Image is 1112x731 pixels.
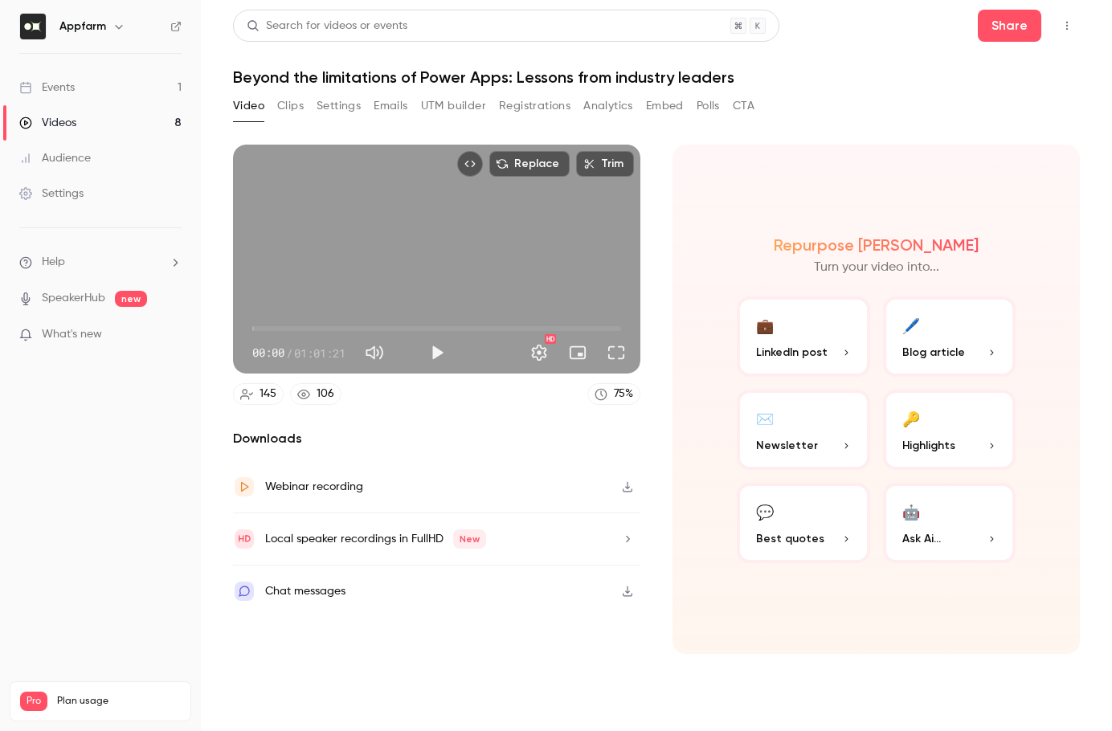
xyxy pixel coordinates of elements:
[756,530,824,547] span: Best quotes
[902,344,965,361] span: Blog article
[614,386,633,402] div: 75 %
[20,14,46,39] img: Appfarm
[421,93,486,119] button: UTM builder
[19,186,84,202] div: Settings
[756,344,828,361] span: LinkedIn post
[57,695,181,708] span: Plan usage
[19,80,75,96] div: Events
[756,406,774,431] div: ✉️
[600,337,632,369] button: Full screen
[737,296,870,377] button: 💼LinkedIn post
[902,530,941,547] span: Ask Ai...
[883,390,1016,470] button: 🔑Highlights
[583,93,633,119] button: Analytics
[19,254,182,271] li: help-dropdown-opener
[978,10,1041,42] button: Share
[374,93,407,119] button: Emails
[294,345,345,361] span: 01:01:21
[814,258,939,277] p: Turn your video into...
[523,337,555,369] button: Settings
[545,334,556,344] div: HD
[646,93,684,119] button: Embed
[774,235,979,255] h2: Repurpose [PERSON_NAME]
[576,151,634,177] button: Trim
[277,93,304,119] button: Clips
[162,328,182,342] iframe: Noticeable Trigger
[233,429,640,448] h2: Downloads
[317,93,361,119] button: Settings
[286,345,292,361] span: /
[756,499,774,524] div: 💬
[902,312,920,337] div: 🖊️
[733,93,754,119] button: CTA
[59,18,106,35] h6: Appfarm
[265,477,363,496] div: Webinar recording
[265,582,345,601] div: Chat messages
[265,529,486,549] div: Local speaker recordings in FullHD
[421,337,453,369] button: Play
[1054,13,1080,39] button: Top Bar Actions
[697,93,720,119] button: Polls
[883,483,1016,563] button: 🤖Ask Ai...
[562,337,594,369] button: Turn on miniplayer
[453,529,486,549] span: New
[587,383,640,405] a: 75%
[737,483,870,563] button: 💬Best quotes
[317,386,334,402] div: 106
[457,151,483,177] button: Embed video
[247,18,407,35] div: Search for videos or events
[233,383,284,405] a: 145
[252,345,345,361] div: 00:00
[883,296,1016,377] button: 🖊️Blog article
[252,345,284,361] span: 00:00
[756,312,774,337] div: 💼
[489,151,570,177] button: Replace
[233,67,1080,87] h1: Beyond the limitations of Power Apps: Lessons from industry leaders
[20,692,47,711] span: Pro
[42,290,105,307] a: SpeakerHub
[42,254,65,271] span: Help
[19,150,91,166] div: Audience
[902,437,955,454] span: Highlights
[19,115,76,131] div: Videos
[233,93,264,119] button: Video
[42,326,102,343] span: What's new
[260,386,276,402] div: 145
[115,291,147,307] span: new
[756,437,818,454] span: Newsletter
[902,406,920,431] div: 🔑
[902,499,920,524] div: 🤖
[290,383,341,405] a: 106
[499,93,570,119] button: Registrations
[737,390,870,470] button: ✉️Newsletter
[358,337,390,369] button: Mute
